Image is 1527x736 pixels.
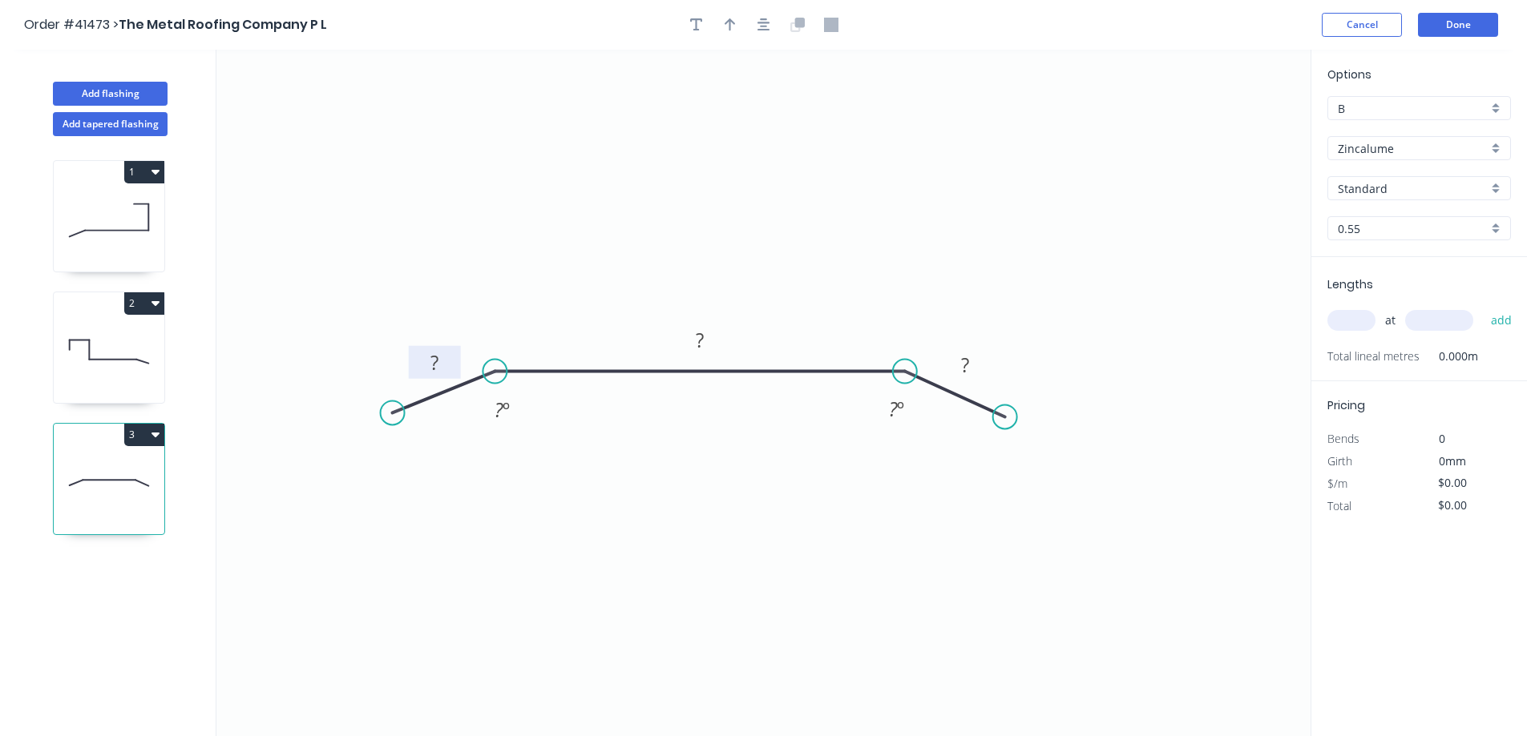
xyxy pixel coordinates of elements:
[1338,220,1488,237] input: Thickness
[1439,431,1445,446] span: 0
[1327,66,1371,82] span: Options
[1327,276,1373,292] span: Lengths
[119,15,327,34] span: The Metal Roofing Company P L
[1327,397,1365,413] span: Pricing
[124,424,164,446] button: 3
[1338,100,1488,117] input: Price level
[897,396,904,422] tspan: º
[430,349,438,376] tspan: ?
[503,396,510,423] tspan: º
[124,161,164,183] button: 1
[1420,345,1478,368] span: 0.000m
[1338,180,1488,197] input: Colour
[961,352,969,378] tspan: ?
[1327,498,1351,513] span: Total
[53,82,168,106] button: Add flashing
[53,112,168,136] button: Add tapered flashing
[124,292,164,315] button: 2
[1483,307,1521,334] button: add
[216,50,1311,736] svg: 0
[1327,453,1352,469] span: Girth
[1338,140,1488,157] input: Material
[1327,345,1420,368] span: Total lineal metres
[696,327,704,353] tspan: ?
[1322,13,1402,37] button: Cancel
[889,396,898,422] tspan: ?
[1385,309,1396,332] span: at
[1327,431,1359,446] span: Bends
[1439,453,1466,469] span: 0mm
[495,396,503,423] tspan: ?
[24,15,119,34] span: Order #41473 >
[1418,13,1498,37] button: Done
[1327,476,1347,491] span: $/m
